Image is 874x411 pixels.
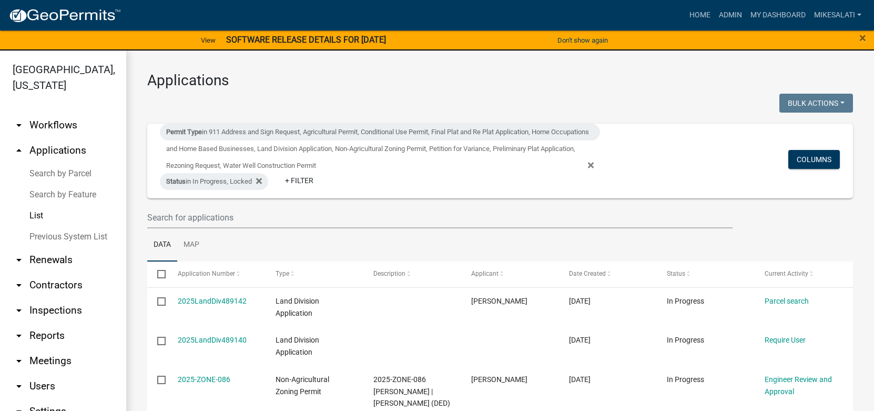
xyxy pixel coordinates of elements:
[765,297,809,305] a: Parcel search
[779,94,853,113] button: Bulk Actions
[715,5,746,25] a: Admin
[13,254,25,266] i: arrow_drop_down
[559,262,657,287] datatable-header-cell: Date Created
[746,5,810,25] a: My Dashboard
[276,270,289,277] span: Type
[363,262,461,287] datatable-header-cell: Description
[178,270,235,277] span: Application Number
[265,262,363,287] datatable-header-cell: Type
[13,144,25,157] i: arrow_drop_up
[147,207,733,228] input: Search for applications
[178,375,230,384] a: 2025-ZONE-086
[177,228,206,262] a: Map
[13,119,25,132] i: arrow_drop_down
[471,297,527,305] span: William Whitley
[160,124,600,141] div: in 911 Address and Sign Request, Agricultural Permit, Conditional Use Permit, Final Plat and Re P...
[276,336,319,356] span: Land Division Application
[178,297,247,305] a: 2025LandDiv489142
[147,72,853,89] h3: Applications
[667,336,704,344] span: In Progress
[373,270,405,277] span: Description
[765,270,808,277] span: Current Activity
[685,5,715,25] a: Home
[147,228,177,262] a: Data
[166,128,202,136] span: Permit Type
[276,375,329,396] span: Non-Agricultural Zoning Permit
[569,270,606,277] span: Date Created
[553,32,612,49] button: Don't show again
[13,304,25,317] i: arrow_drop_down
[147,262,167,287] datatable-header-cell: Select
[471,375,527,384] span: Daniel Soto
[667,297,704,305] span: In Progress
[859,32,866,44] button: Close
[657,262,755,287] datatable-header-cell: Status
[277,171,322,190] a: + Filter
[765,375,832,396] a: Engineer Review and Approval
[788,150,840,169] button: Columns
[226,35,386,45] strong: SOFTWARE RELEASE DETAILS FOR [DATE]
[167,262,265,287] datatable-header-cell: Application Number
[569,375,591,384] span: 09/30/2025
[178,336,247,344] a: 2025LandDiv489140
[471,270,499,277] span: Applicant
[810,5,866,25] a: MikeSalati
[569,297,591,305] span: 10/07/2025
[667,270,685,277] span: Status
[160,173,268,190] div: in In Progress, Locked
[197,32,220,49] a: View
[13,329,25,342] i: arrow_drop_down
[859,31,866,45] span: ×
[276,297,319,317] span: Land Division Application
[13,279,25,292] i: arrow_drop_down
[461,262,559,287] datatable-header-cell: Applicant
[765,336,806,344] a: Require User
[166,177,186,185] span: Status
[13,380,25,393] i: arrow_drop_down
[13,355,25,367] i: arrow_drop_down
[569,336,591,344] span: 10/07/2025
[755,262,852,287] datatable-header-cell: Current Activity
[667,375,704,384] span: In Progress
